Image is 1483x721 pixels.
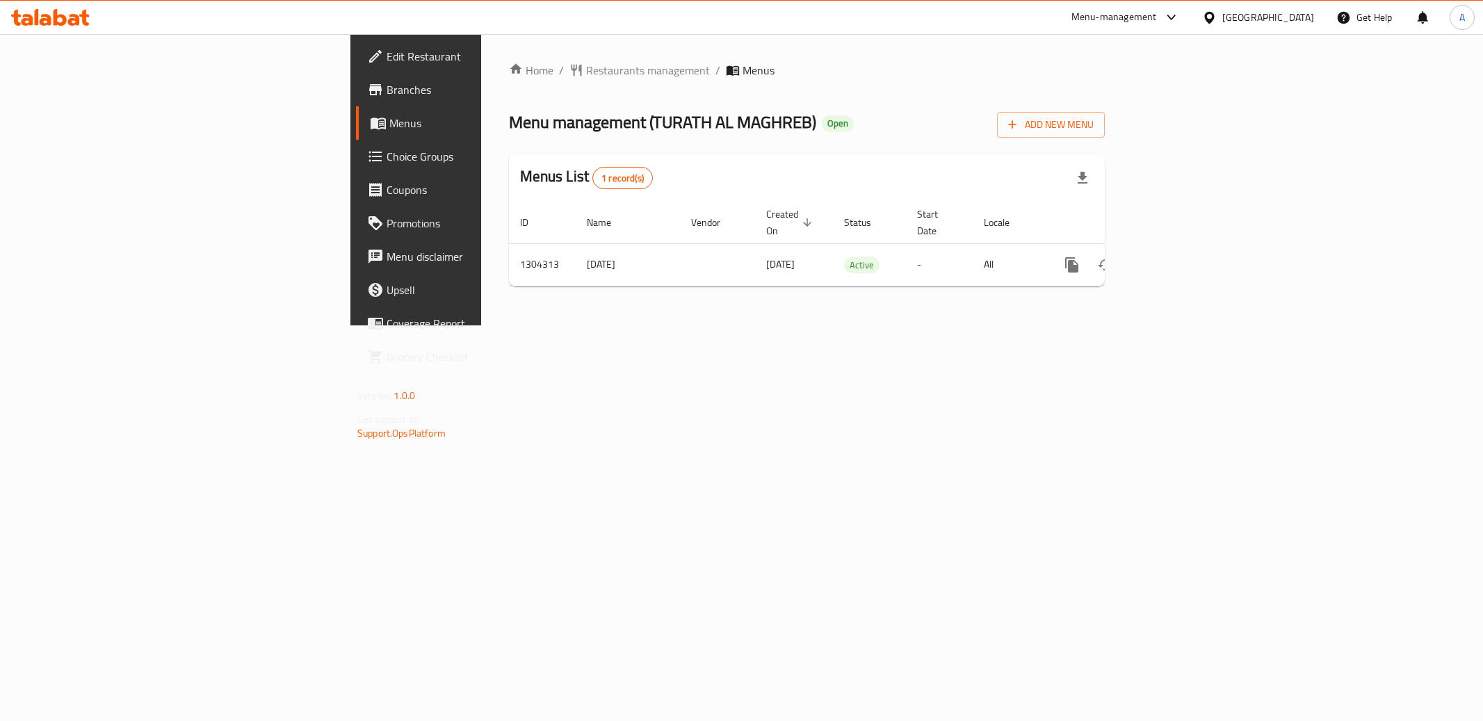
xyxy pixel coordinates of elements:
a: Edit Restaurant [356,40,598,73]
span: Branches [387,81,587,98]
a: Menu disclaimer [356,240,598,273]
span: 1.0.0 [394,387,415,405]
span: Start Date [917,206,956,239]
span: Active [844,257,880,273]
span: Get support on: [357,410,421,428]
span: Locale [984,214,1028,231]
nav: breadcrumb [509,62,1105,79]
span: Coupons [387,181,587,198]
a: Restaurants management [569,62,710,79]
a: Branches [356,73,598,106]
span: ID [520,214,546,231]
span: Coverage Report [387,315,587,332]
div: [GEOGRAPHIC_DATA] [1222,10,1314,25]
h2: Menus List [520,166,653,189]
td: - [906,243,973,286]
li: / [715,62,720,79]
span: Restaurants management [586,62,710,79]
span: Menu disclaimer [387,248,587,265]
span: [DATE] [766,255,795,273]
table: enhanced table [509,202,1200,286]
td: [DATE] [576,243,680,286]
a: Support.OpsPlatform [357,424,446,442]
a: Promotions [356,206,598,240]
th: Actions [1044,202,1200,244]
a: Grocery Checklist [356,340,598,373]
a: Upsell [356,273,598,307]
span: Vendor [691,214,738,231]
div: Export file [1066,161,1099,195]
span: 1 record(s) [593,172,652,185]
a: Menus [356,106,598,140]
span: Choice Groups [387,148,587,165]
span: Promotions [387,215,587,232]
span: Version: [357,387,391,405]
span: Created On [766,206,816,239]
span: Menus [389,115,587,131]
span: Status [844,214,889,231]
span: Menus [743,62,775,79]
span: A [1459,10,1465,25]
button: more [1055,248,1089,282]
span: Upsell [387,282,587,298]
a: Coverage Report [356,307,598,340]
div: Menu-management [1071,9,1157,26]
span: Name [587,214,629,231]
span: Open [822,118,854,129]
a: Coupons [356,173,598,206]
span: Add New Menu [1008,116,1094,133]
button: Add New Menu [997,112,1105,138]
span: Grocery Checklist [387,348,587,365]
span: Edit Restaurant [387,48,587,65]
div: Total records count [592,167,653,189]
button: Change Status [1089,248,1122,282]
div: Open [822,115,854,132]
span: Menu management ( TURATH AL MAGHREB ) [509,106,816,138]
a: Choice Groups [356,140,598,173]
td: All [973,243,1044,286]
